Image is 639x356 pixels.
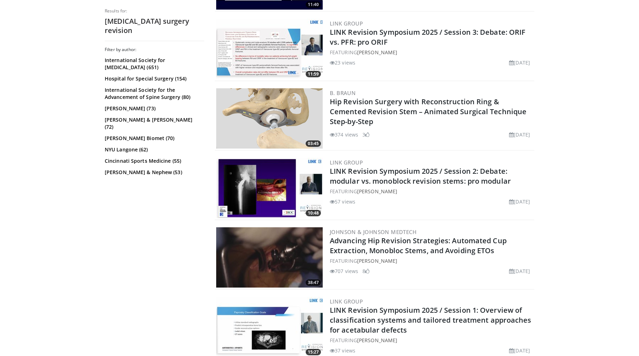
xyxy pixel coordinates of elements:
span: 15:27 [306,349,321,355]
li: 57 views [330,198,355,205]
a: LINK Group [330,159,363,166]
a: LINK Revision Symposium 2025 / Session 2: Debate: modular vs. monoblock revision stems: pro modular [330,166,511,186]
li: 8 [362,267,370,275]
a: 11:59 [216,19,323,79]
div: FEATURING [330,49,533,56]
a: 10:48 [216,158,323,218]
a: Advancing Hip Revision Strategies: Automated Cup Extraction, Monobloc Stems, and Avoiding ETOs [330,236,507,255]
a: LINK Revision Symposium 2025 / Session 1: Overview of classification systems and tailored treatme... [330,305,531,335]
div: FEATURING [330,257,533,265]
a: LINK Group [330,298,363,305]
a: [PERSON_NAME] (73) [105,105,202,112]
li: 707 views [330,267,358,275]
a: LINK Revision Symposium 2025 / Session 3: Debate: ORIF vs. PFR: pro ORIF [330,27,525,47]
h3: Filter by author: [105,47,204,52]
a: [PERSON_NAME] [357,257,397,264]
a: 03:45 [216,88,323,149]
li: 37 views [330,347,355,354]
a: [PERSON_NAME] [357,337,397,344]
li: [DATE] [509,198,530,205]
a: [PERSON_NAME] & [PERSON_NAME] (72) [105,116,202,130]
a: 38:47 [216,227,323,288]
a: International Society for [MEDICAL_DATA] (651) [105,57,202,71]
a: Hospital for Special Surgery (154) [105,75,202,82]
img: e7155830-0e5b-4b7b-8db7-6cf9ce952e6e.300x170_q85_crop-smart_upscale.jpg [216,158,323,218]
a: [PERSON_NAME] & Nephew (53) [105,169,202,176]
li: 374 views [330,131,358,138]
h2: [MEDICAL_DATA] surgery revision [105,17,204,35]
li: [DATE] [509,131,530,138]
a: [PERSON_NAME] Biomet (70) [105,135,202,142]
img: 9f1a5b5d-2ba5-4c40-8e0c-30b4b8951080.300x170_q85_crop-smart_upscale.jpg [216,227,323,288]
li: [DATE] [509,267,530,275]
div: FEATURING [330,188,533,195]
li: [DATE] [509,347,530,354]
p: Results for: [105,8,204,14]
a: Johnson & Johnson MedTech [330,228,416,235]
img: b9288c66-1719-4b4d-a011-26ee5e03ef9b.300x170_q85_crop-smart_upscale.jpg [216,19,323,79]
a: B. Braun [330,89,356,96]
span: 10:48 [306,210,321,216]
a: LINK Group [330,20,363,27]
span: 03:45 [306,140,321,147]
a: NYU Langone (62) [105,146,202,153]
a: International Society for the Advancement of Spine Surgery (80) [105,87,202,101]
img: 11812003-c2d2-41b2-9ca3-de931d805d84.png.300x170_q85_crop-smart_upscale.png [216,88,323,149]
li: [DATE] [509,59,530,66]
a: [PERSON_NAME] [357,188,397,195]
div: FEATURING [330,336,533,344]
a: [PERSON_NAME] [357,49,397,56]
a: Hip Revision Surgery with Reconstruction Ring & Cemented Revision Stem – Animated Surgical Techni... [330,97,526,126]
span: 38:47 [306,279,321,286]
li: 23 views [330,59,355,66]
li: 3 [362,131,370,138]
span: 11:59 [306,71,321,77]
a: Cincinnati Sports Medicine (55) [105,157,202,165]
span: 11:40 [306,1,321,8]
